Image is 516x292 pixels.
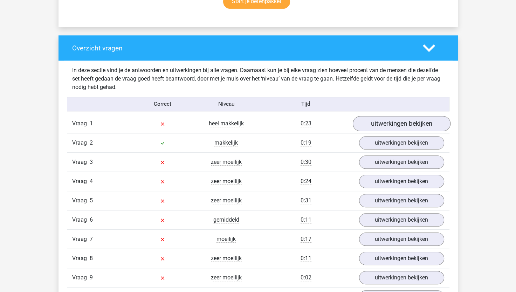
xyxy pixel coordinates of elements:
span: zeer moeilijk [211,197,242,204]
span: 5 [90,197,93,204]
span: 0:31 [301,197,311,204]
a: uitwerkingen bekijken [352,116,450,131]
a: uitwerkingen bekijken [359,136,444,150]
span: Vraag [72,216,90,224]
a: uitwerkingen bekijken [359,155,444,169]
span: makkelijk [214,139,238,146]
span: 6 [90,216,93,223]
div: Tijd [258,100,353,108]
div: In deze sectie vind je de antwoorden en uitwerkingen bij alle vragen. Daarnaast kun je bij elke v... [67,66,449,91]
span: Vraag [72,119,90,128]
span: gemiddeld [213,216,239,223]
h4: Overzicht vragen [72,44,412,52]
a: uitwerkingen bekijken [359,252,444,265]
span: 9 [90,274,93,281]
span: 0:02 [301,274,311,281]
span: Vraag [72,158,90,166]
a: uitwerkingen bekijken [359,271,444,284]
span: moeilijk [216,236,236,243]
span: 3 [90,159,93,165]
span: zeer moeilijk [211,255,242,262]
span: 0:11 [301,216,311,223]
span: 0:19 [301,139,311,146]
a: uitwerkingen bekijken [359,175,444,188]
span: 0:17 [301,236,311,243]
span: 1 [90,120,93,127]
div: Correct [131,100,194,108]
span: 4 [90,178,93,185]
span: 0:24 [301,178,311,185]
span: 8 [90,255,93,262]
span: 0:11 [301,255,311,262]
span: Vraag [72,254,90,263]
span: Vraag [72,235,90,243]
a: uitwerkingen bekijken [359,232,444,246]
span: Vraag [72,177,90,186]
a: uitwerkingen bekijken [359,213,444,227]
span: 7 [90,236,93,242]
a: uitwerkingen bekijken [359,194,444,207]
span: 2 [90,139,93,146]
span: 0:23 [301,120,311,127]
span: Vraag [72,139,90,147]
span: 0:30 [301,159,311,166]
span: Vraag [72,273,90,282]
span: zeer moeilijk [211,178,242,185]
span: heel makkelijk [209,120,244,127]
span: zeer moeilijk [211,159,242,166]
div: Niveau [194,100,258,108]
span: zeer moeilijk [211,274,242,281]
span: Vraag [72,196,90,205]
